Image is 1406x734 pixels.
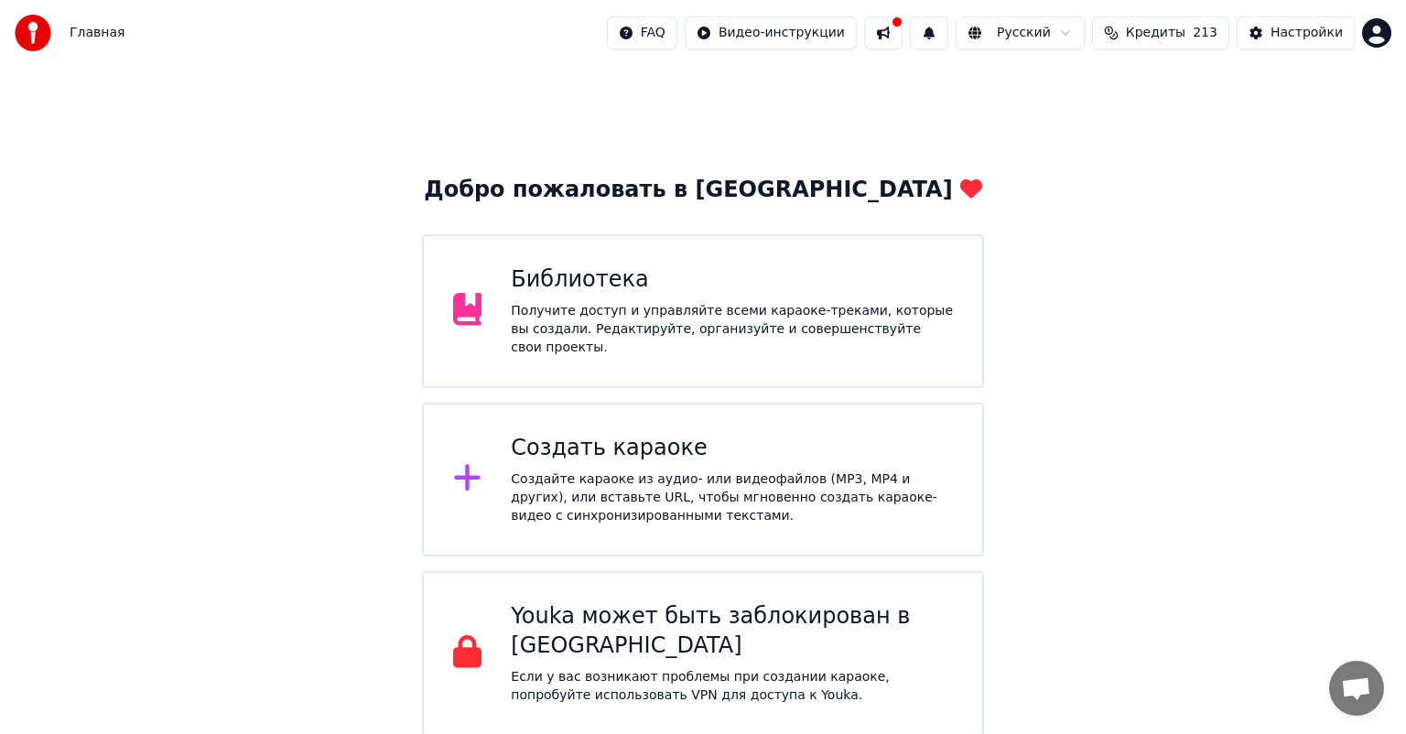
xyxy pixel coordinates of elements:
[607,16,677,49] button: FAQ
[511,302,953,357] div: Получите доступ и управляйте всеми караоке-треками, которые вы создали. Редактируйте, организуйте...
[511,668,953,705] p: Если у вас возникают проблемы при создании караоке, попробуйте использовать VPN для доступа к Youka.
[15,15,51,51] img: youka
[1126,24,1185,42] span: Кредиты
[1271,24,1343,42] div: Настройки
[1193,24,1217,42] span: 213
[70,24,124,42] nav: breadcrumb
[1329,661,1384,716] a: Открытый чат
[685,16,857,49] button: Видео-инструкции
[1092,16,1229,49] button: Кредиты213
[511,265,953,295] div: Библиотека
[511,470,953,525] div: Создайте караоке из аудио- или видеофайлов (MP3, MP4 и других), или вставьте URL, чтобы мгновенно...
[424,176,981,205] div: Добро пожаловать в [GEOGRAPHIC_DATA]
[511,602,953,661] div: Youka может быть заблокирован в [GEOGRAPHIC_DATA]
[1237,16,1355,49] button: Настройки
[70,24,124,42] span: Главная
[511,434,953,463] div: Создать караоке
